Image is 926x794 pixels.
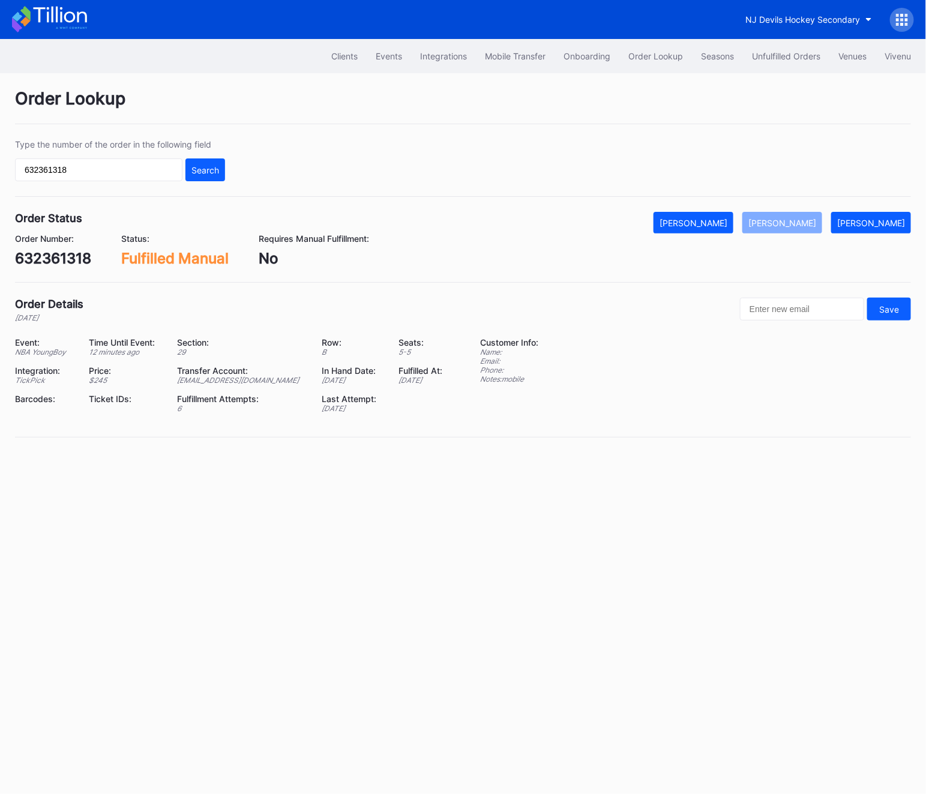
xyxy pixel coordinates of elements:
button: Order Lookup [619,45,692,67]
button: Vivenu [876,45,920,67]
button: Unfulfilled Orders [743,45,829,67]
div: Transfer Account: [177,365,307,376]
div: Requires Manual Fulfillment: [259,233,369,244]
div: Event: [15,337,74,347]
div: NJ Devils Hockey Secondary [745,14,860,25]
div: [DATE] [322,404,384,413]
div: Ticket IDs: [89,394,163,404]
div: [DATE] [322,376,384,385]
div: 12 minutes ago [89,347,163,356]
div: [DATE] [398,376,450,385]
div: Order Lookup [15,88,911,124]
div: Barcodes: [15,394,74,404]
div: 632361318 [15,250,91,267]
div: Order Number: [15,233,91,244]
div: Integration: [15,365,74,376]
div: Mobile Transfer [485,51,546,61]
div: No [259,250,369,267]
div: 29 [177,347,307,356]
button: [PERSON_NAME] [831,212,911,233]
div: 6 [177,404,307,413]
div: NBA YoungBoy [15,347,74,356]
div: Integrations [420,51,467,61]
input: GT59662 [15,158,182,181]
div: Clients [331,51,358,61]
div: Fulfilled At: [398,365,450,376]
div: Type the number of the order in the following field [15,139,225,149]
div: TickPick [15,376,74,385]
div: Fulfilled Manual [121,250,229,267]
div: [EMAIL_ADDRESS][DOMAIN_NAME] [177,376,307,385]
div: Status: [121,233,229,244]
button: Venues [829,45,876,67]
div: Onboarding [564,51,610,61]
button: Integrations [411,45,476,67]
input: Enter new email [740,298,864,320]
div: Fulfillment Attempts: [177,394,307,404]
div: $ 245 [89,376,163,385]
div: B [322,347,384,356]
div: Row: [322,337,384,347]
button: NJ Devils Hockey Secondary [736,8,881,31]
button: Seasons [692,45,743,67]
div: 5 - 5 [398,347,450,356]
div: In Hand Date: [322,365,384,376]
button: [PERSON_NAME] [742,212,822,233]
div: Save [879,304,899,314]
div: Name: [480,347,538,356]
button: Save [867,298,911,320]
div: Unfulfilled Orders [752,51,820,61]
button: Clients [322,45,367,67]
div: Last Attempt: [322,394,384,404]
div: Search [191,165,219,175]
button: Mobile Transfer [476,45,555,67]
div: Vivenu [885,51,911,61]
div: Phone: [480,365,538,374]
div: Order Details [15,298,83,310]
div: Price: [89,365,163,376]
div: Email: [480,356,538,365]
div: [PERSON_NAME] [660,218,727,228]
div: Section: [177,337,307,347]
div: Customer Info: [480,337,538,347]
button: Onboarding [555,45,619,67]
div: [PERSON_NAME] [837,218,905,228]
button: Events [367,45,411,67]
div: Seats: [398,337,450,347]
div: Events [376,51,402,61]
button: Search [185,158,225,181]
div: [PERSON_NAME] [748,218,816,228]
button: [PERSON_NAME] [654,212,733,233]
div: Time Until Event: [89,337,163,347]
div: Venues [838,51,867,61]
div: Seasons [701,51,734,61]
div: Order Lookup [628,51,683,61]
div: [DATE] [15,313,83,322]
div: Notes: mobile [480,374,538,383]
div: Order Status [15,212,82,224]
